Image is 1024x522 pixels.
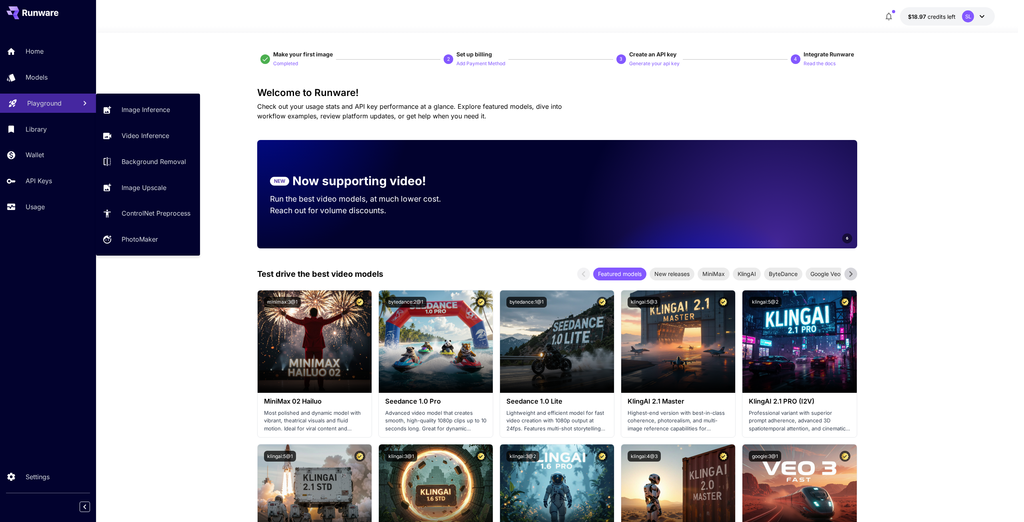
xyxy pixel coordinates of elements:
button: klingai:4@3 [628,451,661,462]
button: Certified Model – Vetted for best performance and includes a commercial license. [597,451,608,462]
span: KlingAI [733,270,761,278]
img: alt [500,290,614,393]
span: Integrate Runware [804,51,854,58]
h3: Seedance 1.0 Lite [506,398,608,405]
a: Background Removal [96,152,200,172]
p: Models [26,72,48,82]
button: Certified Model – Vetted for best performance and includes a commercial license. [476,297,486,308]
h3: KlingAI 2.1 Master [628,398,729,405]
button: klingai:3@2 [506,451,539,462]
span: MiniMax [698,270,730,278]
button: Certified Model – Vetted for best performance and includes a commercial license. [354,297,365,308]
span: New releases [650,270,694,278]
p: API Keys [26,176,52,186]
a: Image Upscale [96,178,200,197]
p: Home [26,46,44,56]
span: 6 [846,235,848,241]
p: Advanced video model that creates smooth, high-quality 1080p clips up to 10 seconds long. Great f... [385,409,486,433]
p: 4 [794,56,797,63]
button: $18.97126 [900,7,995,26]
p: Library [26,124,47,134]
button: klingai:5@3 [628,297,660,308]
button: Certified Model – Vetted for best performance and includes a commercial license. [840,297,850,308]
button: klingai:5@1 [264,451,296,462]
h3: MiniMax 02 Hailuo [264,398,365,405]
p: Now supporting video! [292,172,426,190]
button: Collapse sidebar [80,502,90,512]
button: Certified Model – Vetted for best performance and includes a commercial license. [597,297,608,308]
p: Generate your api key [629,60,680,68]
img: alt [621,290,735,393]
button: Certified Model – Vetted for best performance and includes a commercial license. [718,297,729,308]
span: Set up billing [456,51,492,58]
p: Image Inference [122,105,170,114]
span: Make your first image [273,51,333,58]
img: alt [379,290,493,393]
button: Certified Model – Vetted for best performance and includes a commercial license. [840,451,850,462]
p: Professional variant with superior prompt adherence, advanced 3D spatiotemporal attention, and ci... [749,409,850,433]
p: Add Payment Method [456,60,505,68]
a: Image Inference [96,100,200,120]
a: Video Inference [96,126,200,146]
p: NEW [274,178,285,185]
p: Background Removal [122,157,186,166]
p: Highest-end version with best-in-class coherence, photorealism, and multi-image reference capabil... [628,409,729,433]
h3: KlingAI 2.1 PRO (I2V) [749,398,850,405]
p: Completed [273,60,298,68]
p: Most polished and dynamic model with vibrant, theatrical visuals and fluid motion. Ideal for vira... [264,409,365,433]
img: alt [742,290,856,393]
div: SL [962,10,974,22]
p: Image Upscale [122,183,166,192]
p: 3 [620,56,622,63]
p: Video Inference [122,131,169,140]
div: Collapse sidebar [86,500,96,514]
p: Playground [27,98,62,108]
div: $18.97126 [908,12,956,21]
p: Wallet [26,150,44,160]
button: bytedance:1@1 [506,297,547,308]
p: 2 [447,56,450,63]
span: credits left [928,13,956,20]
p: Lightweight and efficient model for fast video creation with 1080p output at 24fps. Features mult... [506,409,608,433]
p: Run the best video models, at much lower cost. [270,193,456,205]
p: Reach out for volume discounts. [270,205,456,216]
button: Certified Model – Vetted for best performance and includes a commercial license. [476,451,486,462]
span: Create an API key [629,51,676,58]
h3: Welcome to Runware! [257,87,857,98]
span: Check out your usage stats and API key performance at a glance. Explore featured models, dive int... [257,102,562,120]
button: Certified Model – Vetted for best performance and includes a commercial license. [718,451,729,462]
button: klingai:3@1 [385,451,417,462]
span: Featured models [593,270,646,278]
p: Settings [26,472,50,482]
button: google:3@1 [749,451,781,462]
p: Test drive the best video models [257,268,383,280]
button: Certified Model – Vetted for best performance and includes a commercial license. [354,451,365,462]
button: minimax:3@1 [264,297,301,308]
a: ControlNet Preprocess [96,204,200,223]
span: Google Veo [806,270,845,278]
h3: Seedance 1.0 Pro [385,398,486,405]
img: alt [258,290,372,393]
p: Read the docs [804,60,836,68]
button: klingai:5@2 [749,297,782,308]
p: ControlNet Preprocess [122,208,190,218]
p: Usage [26,202,45,212]
span: ByteDance [764,270,802,278]
button: bytedance:2@1 [385,297,426,308]
span: $18.97 [908,13,928,20]
p: PhotoMaker [122,234,158,244]
a: PhotoMaker [96,230,200,249]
